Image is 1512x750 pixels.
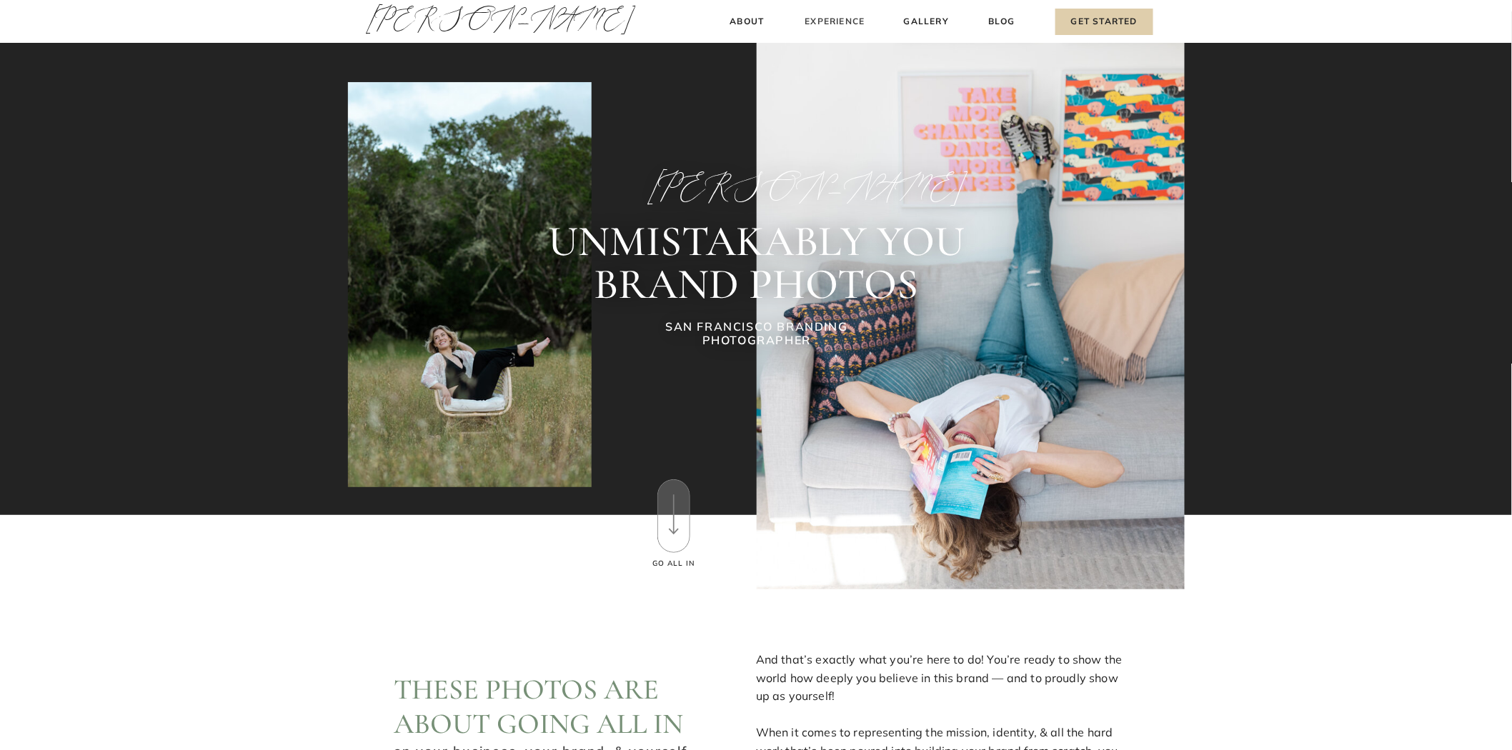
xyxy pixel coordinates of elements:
h2: [PERSON_NAME] [647,170,866,203]
h2: UNMISTAKABLY YOU BRAND PHOTOS [453,220,1060,306]
a: Experience [803,14,867,29]
a: About [726,14,768,29]
a: Gallery [902,14,950,29]
h2: These photos are about going ALL IN [394,672,715,737]
h1: SAN FRANCISCO BRANDING PHOTOGRAPHER [625,320,888,351]
a: Get Started [1055,9,1153,35]
a: Blog [985,14,1018,29]
h3: Go All In [651,558,697,569]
